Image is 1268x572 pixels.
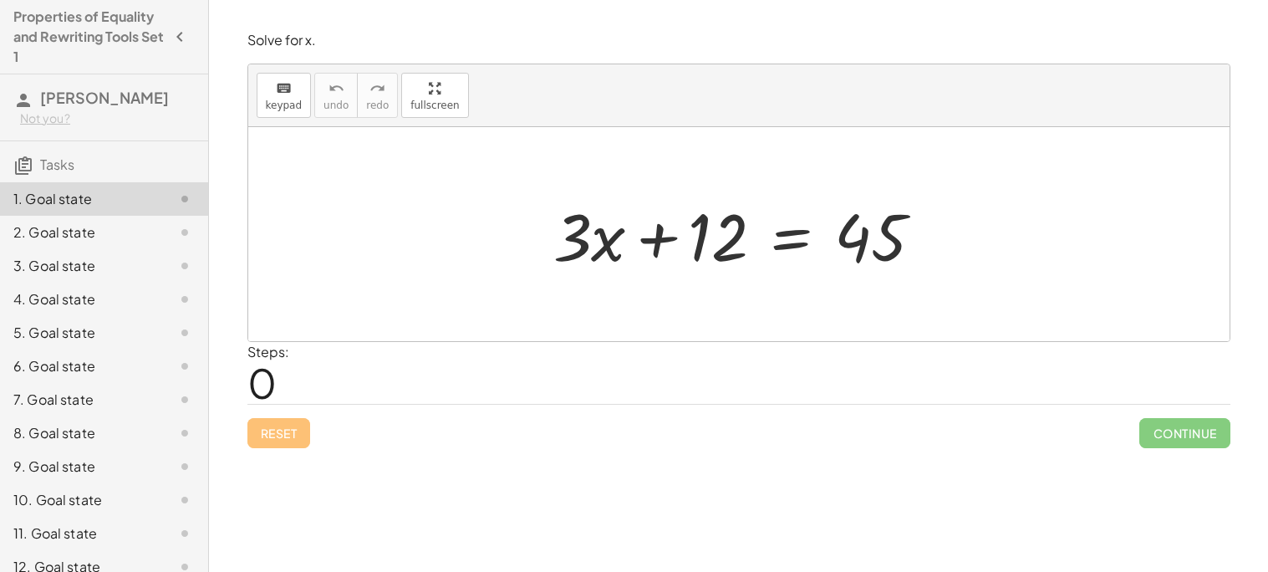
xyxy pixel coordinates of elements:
span: Tasks [40,156,74,173]
i: Task not started. [175,423,195,443]
i: Task not started. [175,189,195,209]
i: Task not started. [175,390,195,410]
span: keypad [266,100,303,111]
button: keyboardkeypad [257,73,312,118]
i: Task not started. [175,457,195,477]
label: Steps: [247,343,289,360]
div: 1. Goal state [13,189,148,209]
i: Task not started. [175,523,195,544]
div: 9. Goal state [13,457,148,477]
h4: Properties of Equality and Rewriting Tools Set 1 [13,7,165,67]
div: Not you? [20,110,195,127]
button: redoredo [357,73,398,118]
i: Task not started. [175,256,195,276]
div: 6. Goal state [13,356,148,376]
i: Task not started. [175,356,195,376]
div: 7. Goal state [13,390,148,410]
span: undo [323,100,349,111]
div: 10. Goal state [13,490,148,510]
div: 11. Goal state [13,523,148,544]
i: keyboard [276,79,292,99]
span: fullscreen [410,100,459,111]
div: 2. Goal state [13,222,148,243]
i: Task not started. [175,289,195,309]
i: Task not started. [175,323,195,343]
p: Solve for x. [247,31,1230,50]
span: 0 [247,357,277,408]
button: undoundo [314,73,358,118]
div: 3. Goal state [13,256,148,276]
i: undo [328,79,344,99]
div: 5. Goal state [13,323,148,343]
i: Task not started. [175,222,195,243]
button: fullscreen [401,73,468,118]
span: redo [366,100,389,111]
div: 4. Goal state [13,289,148,309]
i: Task not started. [175,490,195,510]
i: redo [369,79,385,99]
span: [PERSON_NAME] [40,88,169,107]
div: 8. Goal state [13,423,148,443]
